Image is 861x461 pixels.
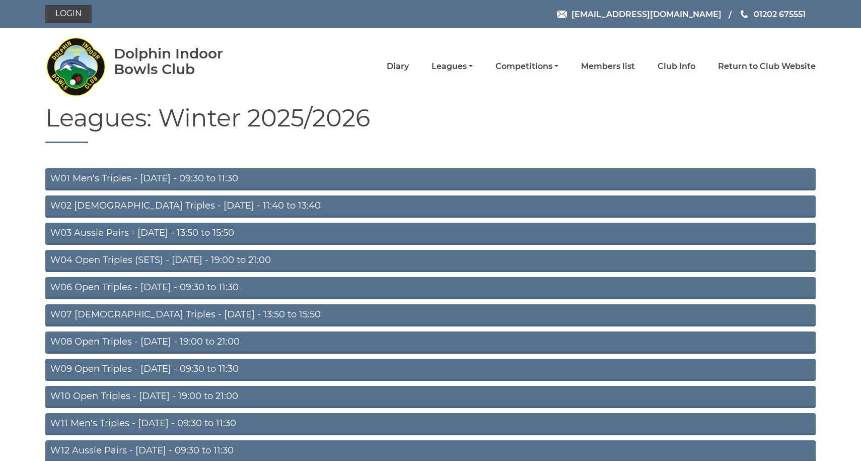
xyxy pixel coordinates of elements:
span: [EMAIL_ADDRESS][DOMAIN_NAME] [571,9,722,19]
a: Members list [581,61,635,72]
img: Dolphin Indoor Bowls Club [45,31,106,102]
a: Leagues [432,61,473,72]
a: W09 Open Triples - [DATE] - 09:30 to 11:30 [45,359,816,381]
a: Competitions [495,61,558,72]
a: Club Info [658,61,695,72]
img: Email [557,11,567,18]
img: Phone us [741,10,748,18]
a: W03 Aussie Pairs - [DATE] - 13:50 to 15:50 [45,223,816,245]
a: Phone us 01202 675551 [739,8,806,21]
a: W07 [DEMOGRAPHIC_DATA] Triples - [DATE] - 13:50 to 15:50 [45,304,816,326]
h1: Leagues: Winter 2025/2026 [45,105,816,143]
a: W01 Men's Triples - [DATE] - 09:30 to 11:30 [45,168,816,190]
a: W04 Open Triples (SETS) - [DATE] - 19:00 to 21:00 [45,250,816,272]
a: Diary [387,61,409,72]
a: W02 [DEMOGRAPHIC_DATA] Triples - [DATE] - 11:40 to 13:40 [45,195,816,218]
span: 01202 675551 [754,9,806,19]
a: W10 Open Triples - [DATE] - 19:00 to 21:00 [45,386,816,408]
a: W06 Open Triples - [DATE] - 09:30 to 11:30 [45,277,816,299]
div: Dolphin Indoor Bowls Club [114,46,255,77]
a: Login [45,5,92,23]
a: W08 Open Triples - [DATE] - 19:00 to 21:00 [45,332,816,354]
a: Email [EMAIL_ADDRESS][DOMAIN_NAME] [557,8,722,21]
a: W11 Men's Triples - [DATE] - 09:30 to 11:30 [45,413,816,435]
a: Return to Club Website [718,61,816,72]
